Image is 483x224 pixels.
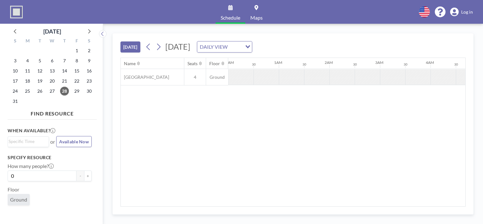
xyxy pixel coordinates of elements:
span: Available Now [59,139,89,144]
span: Tuesday, August 5, 2025 [35,56,44,65]
img: organization-logo [10,6,23,18]
span: Thursday, August 28, 2025 [60,87,69,96]
span: or [50,139,55,145]
span: Thursday, August 14, 2025 [60,66,69,75]
button: [DATE] [120,41,140,53]
span: Ground [10,196,27,203]
div: W [46,37,58,46]
button: Available Now [56,136,92,147]
div: 4AM [426,60,434,65]
label: How many people? [8,163,54,169]
span: DAILY VIEW [199,43,229,51]
span: Friday, August 29, 2025 [72,87,81,96]
label: Floor [8,186,19,193]
span: Sunday, August 31, 2025 [11,97,20,106]
div: [DATE] [43,27,61,36]
span: [DATE] [165,42,190,51]
span: Sunday, August 24, 2025 [11,87,20,96]
span: Sunday, August 10, 2025 [11,66,20,75]
div: M [21,37,34,46]
span: Log in [461,9,473,15]
div: T [34,37,46,46]
span: Friday, August 22, 2025 [72,77,81,85]
div: Seats [187,61,198,66]
div: 3AM [375,60,383,65]
a: Log in [450,8,473,16]
div: Search for option [197,41,252,52]
span: Schedule [221,15,240,20]
div: 30 [303,62,306,66]
div: S [83,37,95,46]
input: Search for option [9,138,45,145]
div: 30 [454,62,458,66]
span: Thursday, August 21, 2025 [60,77,69,85]
div: 30 [404,62,407,66]
span: Saturday, August 2, 2025 [85,46,94,55]
div: 1AM [274,60,282,65]
span: 4 [184,74,206,80]
span: Wednesday, August 6, 2025 [48,56,57,65]
span: Monday, August 11, 2025 [23,66,32,75]
span: Saturday, August 23, 2025 [85,77,94,85]
div: T [58,37,70,46]
span: Wednesday, August 27, 2025 [48,87,57,96]
div: Name [124,61,136,66]
div: 12AM [223,60,234,65]
div: 30 [252,62,256,66]
span: Tuesday, August 26, 2025 [35,87,44,96]
span: Monday, August 4, 2025 [23,56,32,65]
span: Ground [206,74,228,80]
button: - [76,171,84,181]
div: F [70,37,83,46]
span: Thursday, August 7, 2025 [60,56,69,65]
span: Tuesday, August 19, 2025 [35,77,44,85]
span: Friday, August 1, 2025 [72,46,81,55]
span: Wednesday, August 13, 2025 [48,66,57,75]
div: 30 [353,62,357,66]
span: Friday, August 15, 2025 [72,66,81,75]
span: Saturday, August 9, 2025 [85,56,94,65]
span: Monday, August 18, 2025 [23,77,32,85]
span: Saturday, August 16, 2025 [85,66,94,75]
div: Search for option [8,137,49,146]
button: + [84,171,92,181]
input: Search for option [229,43,241,51]
span: [GEOGRAPHIC_DATA] [121,74,169,80]
span: Maps [250,15,263,20]
span: Friday, August 8, 2025 [72,56,81,65]
h4: FIND RESOURCE [8,108,97,117]
span: Wednesday, August 20, 2025 [48,77,57,85]
span: Monday, August 25, 2025 [23,87,32,96]
label: Type [8,210,18,217]
div: S [9,37,21,46]
span: Saturday, August 30, 2025 [85,87,94,96]
span: Sunday, August 3, 2025 [11,56,20,65]
span: Tuesday, August 12, 2025 [35,66,44,75]
span: Sunday, August 17, 2025 [11,77,20,85]
div: 2AM [325,60,333,65]
h3: Specify resource [8,155,92,160]
div: Floor [209,61,220,66]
